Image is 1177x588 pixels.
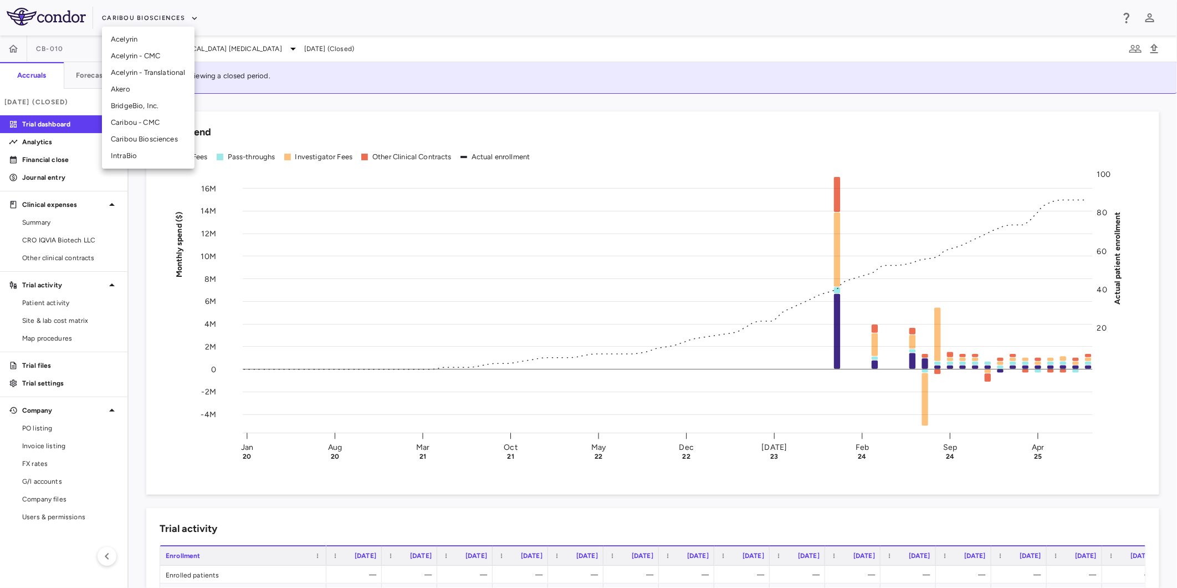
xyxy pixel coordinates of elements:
li: Acelyrin - CMC [102,48,195,64]
li: BridgeBio, Inc. [102,98,195,114]
li: Caribou Biosciences [102,131,195,148]
li: Acelyrin - Translational [102,64,195,81]
ul: Menu [102,27,195,169]
li: IntraBio [102,148,195,164]
li: Akero [102,81,195,98]
li: Acelyrin [102,31,195,48]
li: Caribou - CMC [102,114,195,131]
